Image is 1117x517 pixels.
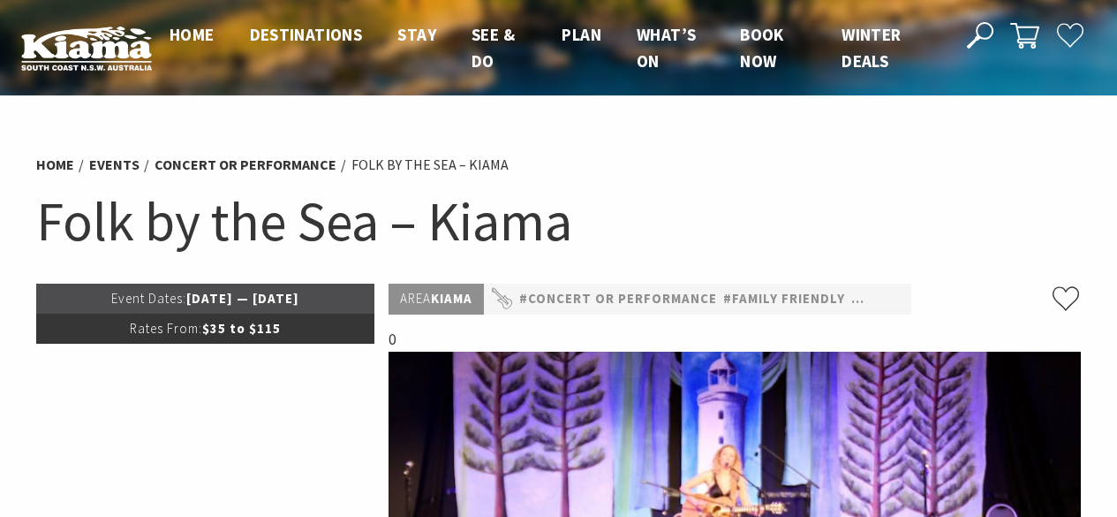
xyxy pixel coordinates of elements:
a: #Festivals [851,288,932,310]
span: Stay [397,24,436,45]
a: Home [170,24,215,47]
span: Event Dates: [111,290,186,307]
a: Home [36,156,74,174]
span: Book now [740,24,784,72]
a: What’s On [637,24,696,73]
a: See & Do [472,24,515,73]
span: Plan [562,24,601,45]
p: $35 to $115 [36,314,375,344]
span: Rates From: [130,320,202,337]
span: Destinations [250,24,363,45]
p: Kiama [389,284,484,315]
span: What’s On [637,24,696,72]
a: #Family Friendly [723,288,845,310]
li: Folk by the Sea – Kiama [351,154,509,177]
h1: Folk by the Sea – Kiama [36,186,1082,257]
nav: Main Menu [152,21,947,75]
a: Plan [562,24,601,47]
a: #Concert or Performance [519,288,717,310]
a: Concert or Performance [155,156,336,174]
span: See & Do [472,24,515,72]
span: Home [170,24,215,45]
span: Winter Deals [842,24,901,72]
a: Destinations [250,24,363,47]
a: Stay [397,24,436,47]
p: [DATE] — [DATE] [36,284,375,314]
a: Book now [740,24,784,73]
img: Kiama Logo [21,26,152,71]
a: Winter Deals [842,24,901,73]
a: Events [89,156,140,174]
span: Area [400,290,431,307]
